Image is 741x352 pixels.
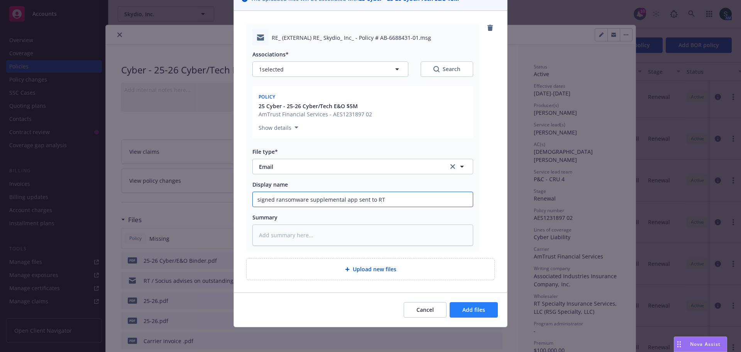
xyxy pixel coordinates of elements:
div: Drag to move [674,337,684,352]
span: Add files [462,306,485,313]
span: Upload new files [353,265,396,273]
button: Nova Assist [674,337,727,352]
div: Upload new files [246,258,495,280]
span: Cancel [416,306,434,313]
span: Nova Assist [690,341,721,347]
button: Add files [450,302,498,318]
button: Cancel [404,302,447,318]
